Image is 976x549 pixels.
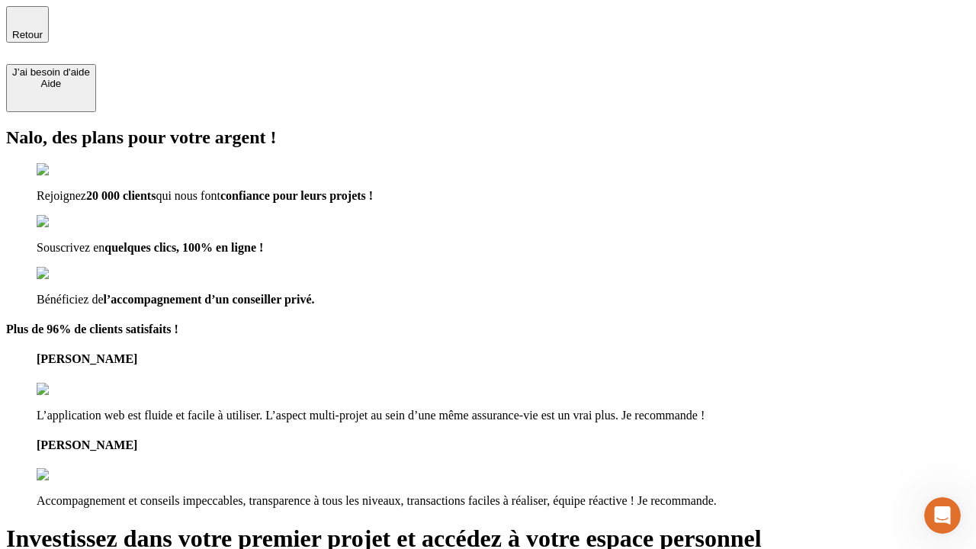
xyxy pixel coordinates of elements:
button: J’ai besoin d'aideAide [6,64,96,112]
img: reviews stars [37,468,112,482]
p: Accompagnement et conseils impeccables, transparence à tous les niveaux, transactions faciles à r... [37,494,970,508]
span: 20 000 clients [86,189,156,202]
p: L’application web est fluide et facile à utiliser. L’aspect multi-projet au sein d’une même assur... [37,409,970,422]
img: checkmark [37,267,102,281]
img: checkmark [37,215,102,229]
div: J’ai besoin d'aide [12,66,90,78]
span: Retour [12,29,43,40]
div: Aide [12,78,90,89]
span: Rejoignez [37,189,86,202]
iframe: Intercom live chat [924,497,961,534]
span: Souscrivez en [37,241,104,254]
button: Retour [6,6,49,43]
h2: Nalo, des plans pour votre argent ! [6,127,970,148]
h4: [PERSON_NAME] [37,352,970,366]
span: l’accompagnement d’un conseiller privé. [104,293,315,306]
span: quelques clics, 100% en ligne ! [104,241,263,254]
h4: Plus de 96% de clients satisfaits ! [6,323,970,336]
img: checkmark [37,163,102,177]
span: confiance pour leurs projets ! [220,189,373,202]
span: qui nous font [156,189,220,202]
h4: [PERSON_NAME] [37,438,970,452]
img: reviews stars [37,383,112,396]
span: Bénéficiez de [37,293,104,306]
